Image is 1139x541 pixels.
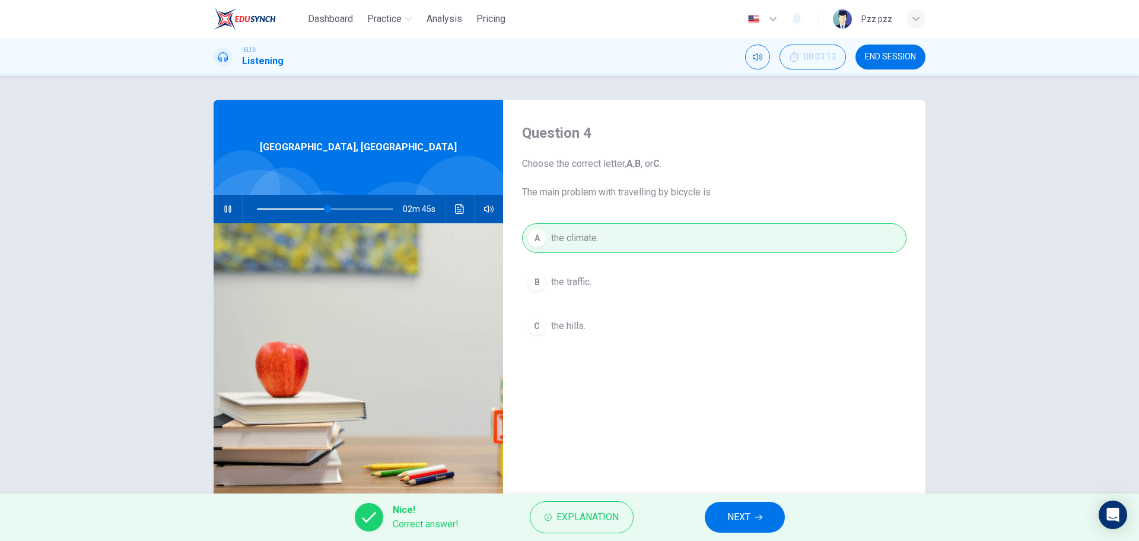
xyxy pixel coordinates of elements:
[214,7,276,31] img: EduSynch logo
[626,158,633,169] b: A
[242,46,256,54] span: IELTS
[635,158,641,169] b: B
[780,45,846,69] div: Hide
[476,12,505,26] span: Pricing
[727,509,750,526] span: NEXT
[308,12,353,26] span: Dashboard
[530,501,634,533] button: Explanation
[865,52,916,62] span: END SESSION
[653,158,660,169] b: C
[746,15,761,24] img: en
[472,8,510,30] button: Pricing
[242,54,284,68] h1: Listening
[1099,501,1127,529] div: Open Intercom Messenger
[393,503,459,517] span: Nice!
[855,45,925,69] button: END SESSION
[556,509,619,526] span: Explanation
[427,12,462,26] span: Analysis
[214,7,303,31] a: EduSynch logo
[450,195,469,223] button: Click to see the audio transcription
[804,52,836,62] span: 00:03:13
[522,157,906,200] span: Choose the correct letter, , , or . The main problem with travelling by bicycle is
[705,502,785,533] button: NEXT
[362,8,417,30] button: Practice
[214,223,503,512] img: Darwin, Australia
[745,45,770,69] div: Mute
[403,195,445,223] span: 02m 45s
[780,45,846,69] button: 00:03:13
[861,12,892,26] div: Pzz pzz
[393,517,459,531] span: Correct answer!
[422,8,467,30] button: Analysis
[303,8,358,30] button: Dashboard
[522,124,906,143] h4: Question 4
[367,12,402,26] span: Practice
[260,140,457,154] span: [GEOGRAPHIC_DATA], [GEOGRAPHIC_DATA]
[833,10,852,29] img: Profile picture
